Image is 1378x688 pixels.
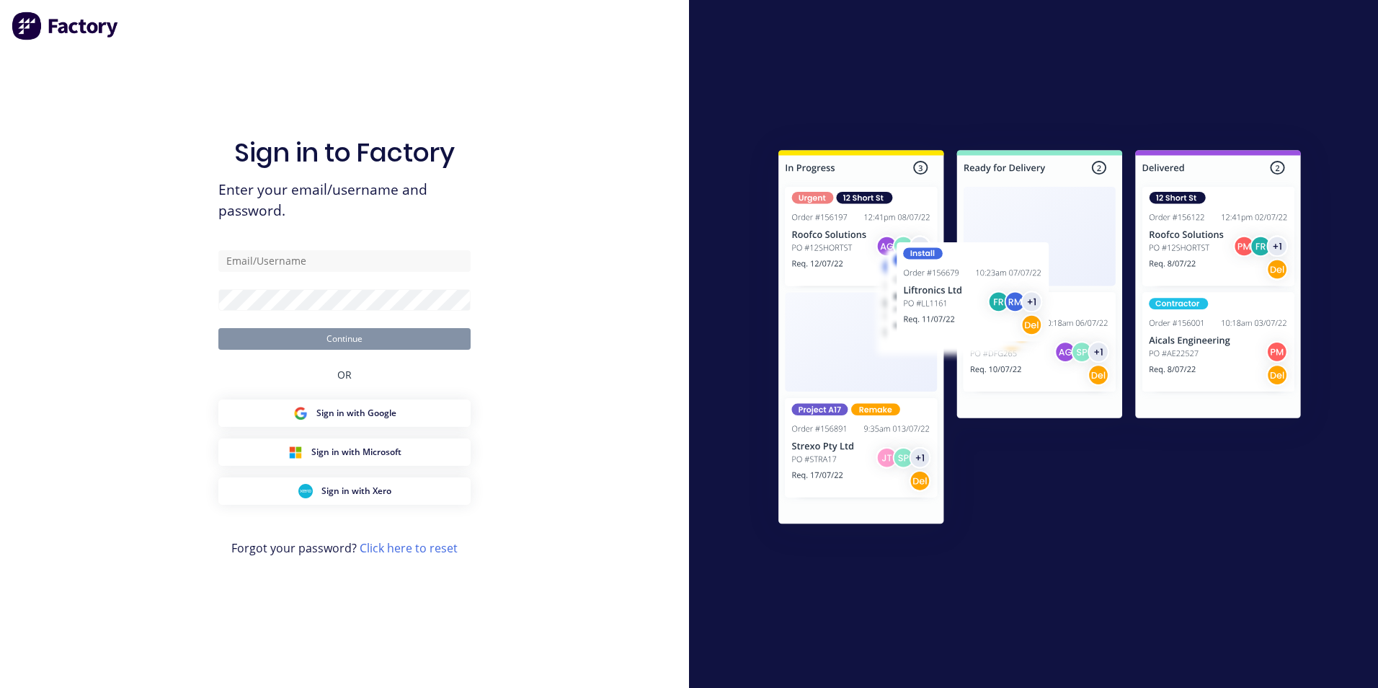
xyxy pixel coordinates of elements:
span: Forgot your password? [231,539,458,557]
button: Xero Sign inSign in with Xero [218,477,471,505]
button: Microsoft Sign inSign in with Microsoft [218,438,471,466]
img: Sign in [747,121,1333,558]
div: OR [337,350,352,400]
img: Factory [12,12,120,40]
img: Google Sign in [293,406,308,420]
img: Xero Sign in [298,484,313,498]
span: Sign in with Microsoft [311,446,401,459]
button: Continue [218,328,471,350]
span: Sign in with Google [316,407,396,420]
span: Sign in with Xero [321,485,391,498]
button: Google Sign inSign in with Google [218,400,471,427]
input: Email/Username [218,250,471,272]
h1: Sign in to Factory [234,137,455,168]
a: Click here to reset [360,540,458,556]
img: Microsoft Sign in [288,445,303,459]
span: Enter your email/username and password. [218,180,471,221]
